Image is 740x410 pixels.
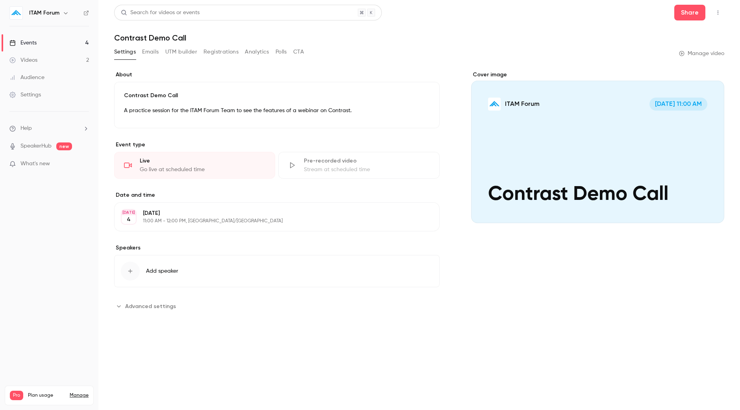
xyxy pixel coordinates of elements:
button: Advanced settings [114,300,181,312]
div: Search for videos or events [121,9,200,17]
button: Analytics [245,46,269,58]
p: A practice session for the ITAM Forum Team to see the features of a webinar on Contrast. [124,106,430,115]
a: SpeakerHub [20,142,52,150]
button: Add speaker [114,255,440,287]
img: ITAM Forum [10,7,22,19]
h1: Contrast Demo Call [114,33,724,42]
iframe: Noticeable Trigger [80,161,89,168]
div: [DATE] [122,210,136,215]
a: Manage video [679,50,724,57]
label: Date and time [114,191,440,199]
div: Live [140,157,265,165]
span: Help [20,124,32,133]
label: Speakers [114,244,440,252]
label: About [114,71,440,79]
div: Pre-recorded video [304,157,429,165]
button: CTA [293,46,304,58]
button: Emails [142,46,159,58]
div: Pre-recorded videoStream at scheduled time [278,152,439,179]
span: What's new [20,160,50,168]
button: Share [674,5,705,20]
button: Polls [276,46,287,58]
div: Settings [9,91,41,99]
span: Add speaker [146,267,178,275]
span: new [56,142,72,150]
div: Videos [9,56,37,64]
p: 11:00 AM - 12:00 PM, [GEOGRAPHIC_DATA]/[GEOGRAPHIC_DATA] [143,218,398,224]
div: LiveGo live at scheduled time [114,152,275,179]
div: Events [9,39,37,47]
li: help-dropdown-opener [9,124,89,133]
section: Advanced settings [114,300,440,312]
span: Advanced settings [125,302,176,310]
p: Contrast Demo Call [124,92,430,100]
button: Registrations [203,46,239,58]
span: Plan usage [28,392,65,399]
a: Manage [70,392,89,399]
div: Go live at scheduled time [140,166,265,174]
div: Audience [9,74,44,81]
button: Settings [114,46,136,58]
label: Cover image [471,71,724,79]
span: Pro [10,391,23,400]
section: Cover image [471,71,724,223]
div: Stream at scheduled time [304,166,429,174]
p: 4 [127,216,131,223]
button: UTM builder [165,46,197,58]
h6: ITAM Forum [29,9,59,17]
p: Event type [114,141,440,149]
p: [DATE] [143,209,398,217]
